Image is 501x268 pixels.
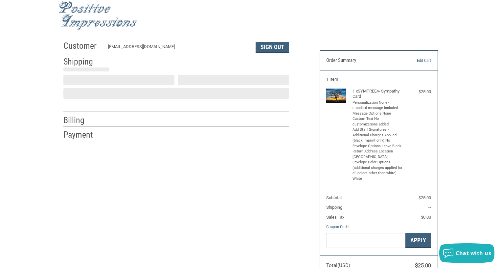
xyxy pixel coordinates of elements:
li: Envelope Color Options (additional charges applied for all colors other than white) White [353,160,403,181]
span: Sales Tax [326,215,344,220]
h2: Shipping [63,56,102,67]
span: Subtotal [326,195,342,200]
h2: Payment [63,129,102,140]
span: $25.00 [419,195,431,200]
button: Chat with us [439,243,494,263]
button: Sign Out [256,42,289,53]
span: Shipping [326,205,342,210]
div: $25.00 [405,89,431,95]
input: Gift Certificate or Coupon Code [326,233,405,248]
a: Edit Cart [398,57,431,64]
li: Envelope Options Leave Blank [353,144,403,149]
button: Apply [405,233,431,248]
li: Personalization None - standard message included [353,100,403,111]
span: -- [428,205,431,210]
li: Message Options None [353,111,403,117]
li: Custom Text No customizations added [353,116,403,127]
h2: Customer [63,40,102,51]
li: Add Staff Signatures - Additional Charges Applied (black imprint only) No [353,127,403,144]
h3: Order Summary [326,57,398,64]
a: Coupon Code [326,224,349,229]
h4: 1 x SYMTREE4- Sympathy Card [353,89,403,99]
h2: Billing [63,115,102,126]
img: Positive Impressions [58,1,137,30]
span: $0.00 [421,215,431,220]
div: [EMAIL_ADDRESS][DOMAIN_NAME] [108,43,249,53]
li: Return Address Location [GEOGRAPHIC_DATA] [353,149,403,160]
span: Chat with us [456,250,491,257]
h3: 1 Item [326,77,431,82]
